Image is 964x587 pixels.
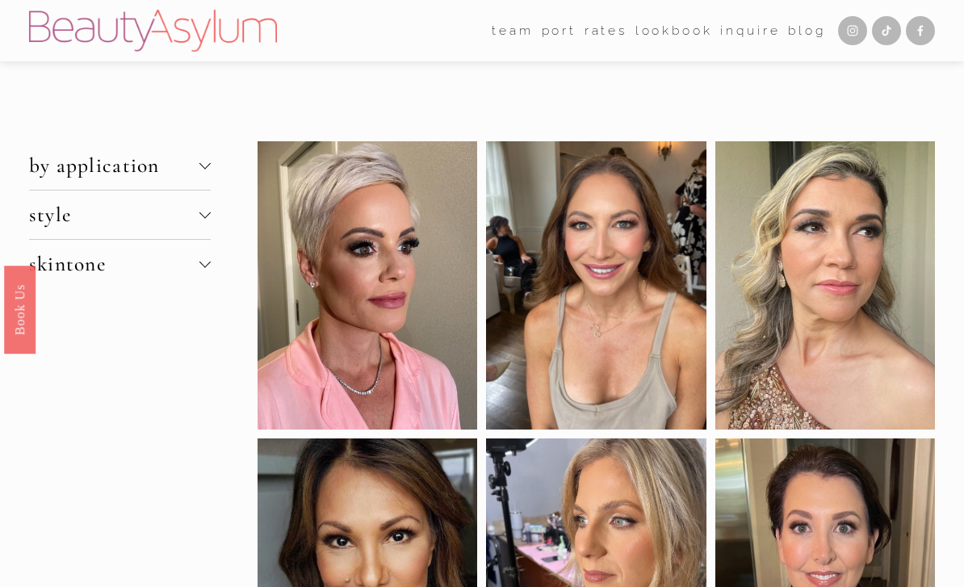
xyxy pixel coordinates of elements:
[29,252,199,276] span: skintone
[585,18,627,43] a: Rates
[29,240,211,288] button: skintone
[635,18,713,43] a: Lookbook
[492,19,534,42] span: team
[906,16,935,45] a: Facebook
[4,265,36,353] a: Book Us
[492,18,534,43] a: folder dropdown
[838,16,867,45] a: Instagram
[29,191,211,239] button: style
[872,16,901,45] a: TikTok
[29,141,211,190] button: by application
[542,18,577,43] a: port
[29,10,277,52] img: Beauty Asylum | Bridal Hair &amp; Makeup Charlotte &amp; Atlanta
[29,153,199,178] span: by application
[720,18,780,43] a: Inquire
[29,203,199,227] span: style
[788,18,826,43] a: Blog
